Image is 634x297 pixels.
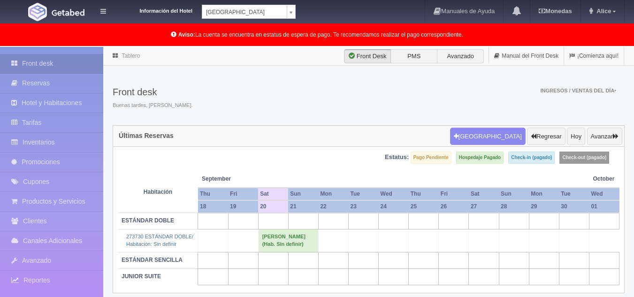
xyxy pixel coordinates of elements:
b: JUNIOR SUITE [122,273,161,280]
th: Sat [258,188,288,200]
button: Avanzar [587,128,622,145]
span: Buenas tardes, [PERSON_NAME]. [113,102,193,109]
th: Tue [559,188,589,200]
th: 28 [499,200,529,213]
label: PMS [390,49,437,63]
th: Fri [439,188,469,200]
th: 01 [589,200,619,213]
th: Sun [288,188,318,200]
th: Mon [529,188,559,200]
td: [PERSON_NAME] (Hab. Sin definir) [258,229,318,252]
th: Mon [318,188,348,200]
th: Sat [469,188,499,200]
button: Regresar [527,128,565,145]
label: Hospedaje Pagado [456,152,504,164]
label: Front Desk [344,49,391,63]
label: Pago Pendiente [411,152,451,164]
th: 21 [288,200,318,213]
img: Getabed [52,9,84,16]
a: Manual del Front Desk [489,47,564,65]
th: 18 [198,200,228,213]
b: Monedas [539,8,572,15]
a: [GEOGRAPHIC_DATA] [202,5,296,19]
span: September [202,175,254,183]
th: 30 [559,200,589,213]
a: 273730 ESTÁNDAR DOBLE/Habitación: Sin definir [126,234,193,247]
label: Check-out (pagado) [559,152,609,164]
label: Avanzado [437,49,484,63]
th: Tue [349,188,379,200]
th: 27 [469,200,499,213]
th: 26 [439,200,469,213]
b: ESTÁNDAR DOBLE [122,217,174,224]
th: Thu [409,188,439,200]
label: Check-in (pagado) [508,152,555,164]
th: Wed [379,188,409,200]
label: Estatus: [385,153,409,162]
th: 19 [228,200,258,213]
th: Thu [198,188,228,200]
button: Hoy [567,128,585,145]
a: Tablero [122,53,140,59]
h4: Últimas Reservas [119,132,174,139]
span: [GEOGRAPHIC_DATA] [206,5,283,19]
th: 29 [529,200,559,213]
th: Wed [589,188,619,200]
th: Fri [228,188,258,200]
img: Getabed [28,3,47,21]
a: ¡Comienza aquí! [564,47,624,65]
th: 20 [258,200,288,213]
b: Aviso: [178,31,195,38]
dt: Información del Hotel [117,5,192,15]
span: Ingresos / Ventas del día [540,88,616,93]
span: October [593,175,615,183]
th: Sun [499,188,529,200]
th: 25 [409,200,439,213]
h3: Front desk [113,87,193,97]
strong: Habitación [144,189,172,195]
button: [GEOGRAPHIC_DATA] [450,128,526,145]
th: 24 [379,200,409,213]
b: ESTÁNDAR SENCILLA [122,257,183,263]
th: 23 [349,200,379,213]
span: Alice [594,8,611,15]
th: 22 [318,200,348,213]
